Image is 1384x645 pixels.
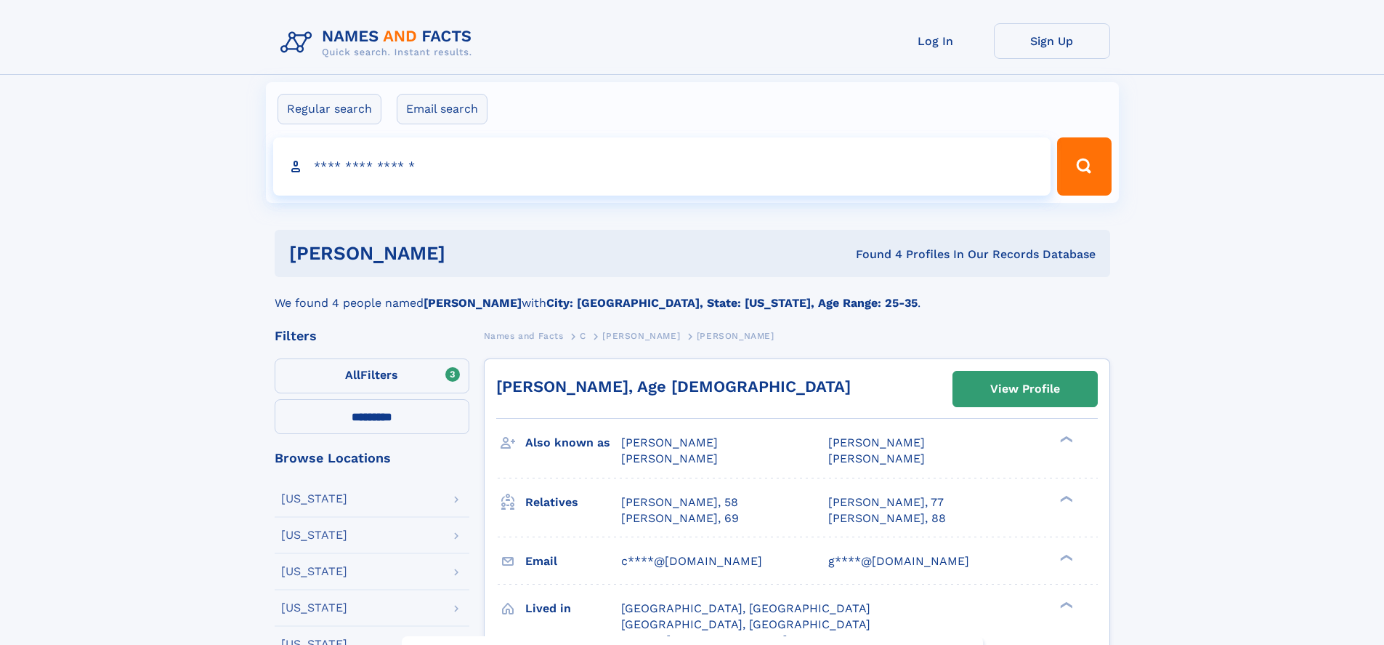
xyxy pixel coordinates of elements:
[828,452,925,465] span: [PERSON_NAME]
[275,329,469,342] div: Filters
[275,23,484,63] img: Logo Names and Facts
[878,23,994,59] a: Log In
[281,529,347,541] div: [US_STATE]
[621,494,738,510] a: [PERSON_NAME], 58
[275,452,469,465] div: Browse Locations
[621,436,718,449] span: [PERSON_NAME]
[1056,600,1074,609] div: ❯
[621,601,870,615] span: [GEOGRAPHIC_DATA], [GEOGRAPHIC_DATA]
[278,94,381,124] label: Regular search
[1056,494,1074,503] div: ❯
[621,617,870,631] span: [GEOGRAPHIC_DATA], [GEOGRAPHIC_DATA]
[602,331,680,341] span: [PERSON_NAME]
[828,510,946,526] a: [PERSON_NAME], 88
[525,490,621,515] h3: Relatives
[281,602,347,614] div: [US_STATE]
[1057,137,1111,196] button: Search Button
[525,430,621,455] h3: Also known as
[1056,435,1074,444] div: ❯
[990,372,1060,406] div: View Profile
[546,296,918,310] b: City: [GEOGRAPHIC_DATA], State: [US_STATE], Age Range: 25-35
[525,549,621,574] h3: Email
[953,372,1097,406] a: View Profile
[580,331,586,341] span: C
[650,247,1096,263] div: Found 4 Profiles In Our Records Database
[345,368,360,382] span: All
[697,331,774,341] span: [PERSON_NAME]
[828,436,925,449] span: [PERSON_NAME]
[289,244,651,263] h1: [PERSON_NAME]
[424,296,522,310] b: [PERSON_NAME]
[621,510,739,526] a: [PERSON_NAME], 69
[828,494,944,510] a: [PERSON_NAME], 77
[1056,553,1074,562] div: ❯
[275,277,1110,312] div: We found 4 people named with .
[281,566,347,577] div: [US_STATE]
[275,358,469,393] label: Filters
[525,596,621,621] h3: Lived in
[273,137,1051,196] input: search input
[580,326,586,345] a: C
[994,23,1110,59] a: Sign Up
[602,326,680,345] a: [PERSON_NAME]
[281,493,347,505] div: [US_STATE]
[484,326,564,345] a: Names and Facts
[496,377,851,396] a: [PERSON_NAME], Age [DEMOGRAPHIC_DATA]
[397,94,487,124] label: Email search
[621,452,718,465] span: [PERSON_NAME]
